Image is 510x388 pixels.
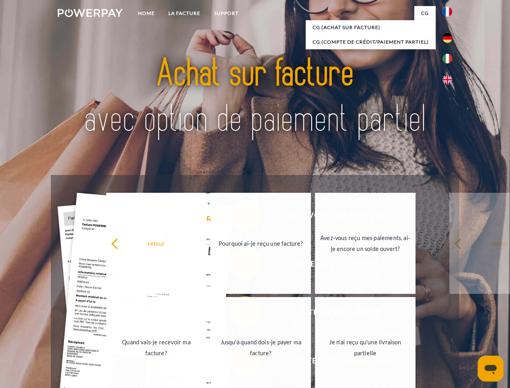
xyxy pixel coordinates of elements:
div: Avez-vous reçu mes paiements, ai-je encore un solde ouvert? [320,232,411,254]
div: retour [111,238,202,249]
img: en [443,75,452,84]
a: LA FACTURE [162,6,207,21]
img: title-powerpay_fr.svg [77,39,433,155]
iframe: Bouton de lancement de la fenêtre de messagerie [478,356,504,382]
img: de [443,33,452,43]
img: logo-powerpay-white.svg [58,9,123,17]
div: Pourquoi ai-je reçu une facture? [215,238,306,249]
a: CG (achat sur facture) [306,20,436,35]
a: Home [131,6,162,21]
a: Avez-vous reçu mes paiements, ai-je encore un solde ouvert? [315,193,416,294]
div: Jusqu'à quand dois-je payer ma facture? [215,337,306,358]
a: CG (Compte de crédit/paiement partiel) [306,35,436,49]
img: it [443,54,452,63]
a: CG [414,6,436,21]
div: Je n'ai reçu qu'une livraison partielle [320,337,411,358]
img: fr [443,7,452,17]
div: Quand vais-je recevoir ma facture? [111,337,202,358]
a: Support [207,6,246,21]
